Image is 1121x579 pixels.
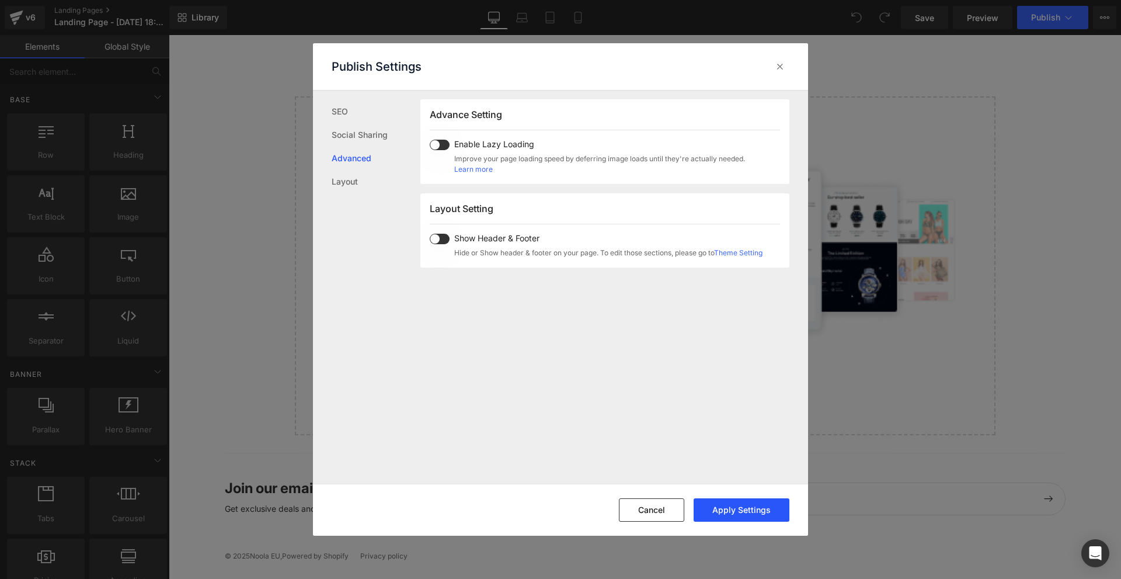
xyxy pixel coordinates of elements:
a: Privacy policy [192,516,239,525]
span: Hide or Show header & footer on your page. To edit those sections, please go to [454,248,763,258]
button: Sign up [869,453,891,475]
a: Noola EU [81,516,112,525]
a: Powered by Shopify [113,516,180,525]
button: Apply Settings [694,498,789,522]
p: Join our email list [56,446,170,460]
p: Get exclusive deals and early access to new products. [56,467,264,480]
a: Layout [332,170,420,193]
a: Explore Template [424,332,529,355]
a: Learn more [454,164,493,175]
div: Open Intercom Messenger [1081,539,1109,567]
input: Email address [476,448,897,480]
a: Advanced [332,147,420,170]
p: Start building your page [145,89,808,103]
p: or Drag & Drop elements from left sidebar [145,365,808,373]
span: Show Header & Footer [454,234,763,243]
p: Publish Settings [332,60,422,74]
a: Theme Setting [714,248,763,257]
a: SEO [332,100,420,123]
span: Enable Lazy Loading [454,140,745,149]
span: Advance Setting [430,109,502,120]
span: Layout Setting [430,203,493,214]
span: © 2025 , [56,516,180,525]
button: Cancel [619,498,684,522]
span: Improve your page loading speed by deferring image loads until they're actually needed. [454,154,745,164]
a: Social Sharing [332,123,420,147]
